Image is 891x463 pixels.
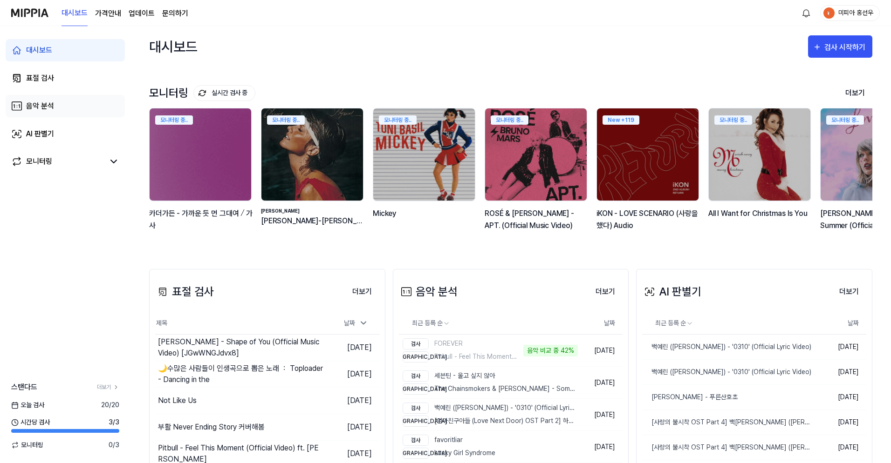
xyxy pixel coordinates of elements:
[801,7,812,19] img: 알림
[6,95,125,117] a: 음악 분석
[597,108,699,201] img: backgroundIamge
[150,108,251,201] img: backgroundIamge
[403,435,429,446] div: 검사
[708,108,813,241] a: 모니터링 중..backgroundIamgeAll I Want for Christmas Is You
[578,367,623,399] td: [DATE]
[261,108,365,241] a: 모니터링 중..backgroundIamge[PERSON_NAME][PERSON_NAME]-[PERSON_NAME] - Physical (Official Music Video)
[26,73,54,84] div: 표절 검사
[149,208,254,231] div: 카더가든 - 가까운 듯 먼 그대여 ⧸ 가사
[491,115,528,125] div: 모니터링 중..
[403,448,429,459] div: [DEMOGRAPHIC_DATA]
[11,417,50,427] span: 시간당 검사
[26,128,54,140] div: AI 판별기
[832,282,866,301] a: 더보기
[642,385,812,409] a: [PERSON_NAME] - 푸른산호초
[95,8,121,19] button: 가격안내
[826,115,864,125] div: 모니터링 중..
[403,448,495,459] div: Lucky Girl Syndrome
[158,336,323,359] div: [PERSON_NAME] - Shape of You (Official Music Video) [JGwWNGJdvx8]
[109,417,119,427] span: 3 / 3
[709,108,810,201] img: backgroundIamge
[578,312,623,335] th: 날짜
[642,335,812,359] a: 백예린 ([PERSON_NAME]) - '0310' (Official Lyric Video)
[642,342,811,352] div: 백예린 ([PERSON_NAME]) - '0310' (Official Lyric Video)
[596,108,701,241] a: New +119backgroundIamgeiKON - LOVE SCENARIO (사랑을 했다) Audio
[345,282,379,301] button: 더보기
[399,399,578,430] a: 검사백예린 ([PERSON_NAME]) - '0310' (Official Lyric Video)[DEMOGRAPHIC_DATA][엄마친구아들 (Lov...
[578,431,623,463] td: [DATE]
[403,351,520,362] div: Pitbull - Feel This Moment (Official Video) ft. [PERSON_NAME]
[824,41,868,54] div: 검사 시작하기
[11,156,104,167] a: 모니터링
[812,335,866,360] td: [DATE]
[603,115,639,125] div: New + 119
[109,440,119,450] span: 0 / 3
[62,0,88,26] a: 대시보드
[155,312,323,335] th: 제목
[642,417,812,427] div: [사랑의 불시착 OST Part 4] 백[PERSON_NAME] ([PERSON_NAME]) - 다시 난, 여기 (Here I Am Again) MV
[11,400,44,410] span: 오늘 검사
[373,108,475,201] img: backgroundIamge
[158,363,323,385] div: 🌙수많은 사람들이 인생곡으로 뽑은 노래 ： Toploader - Dancing in the
[820,5,880,21] button: profile미피아 홍선우
[812,360,866,385] td: [DATE]
[158,422,265,433] div: 부활 Never Ending Story 커버해봄
[26,45,52,56] div: 대시보드
[11,440,43,450] span: 모니터링
[403,338,520,349] div: FOREVER
[403,370,429,382] div: 검사
[158,395,197,406] div: Not Like Us
[379,115,417,125] div: 모니터링 중..
[6,123,125,145] a: AI 판별기
[403,403,429,414] div: 검사
[199,89,206,97] img: monitoring Icon
[812,385,866,410] td: [DATE]
[714,115,752,125] div: 모니터링 중..
[838,83,872,103] button: 더보기
[642,367,811,377] div: 백예린 ([PERSON_NAME]) - '0310' (Official Lyric Video)
[399,283,458,300] div: 음악 분석
[6,39,125,61] a: 대시보드
[642,360,812,384] a: 백예린 ([PERSON_NAME]) - '0310' (Official Lyric Video)
[267,115,305,125] div: 모니터링 중..
[642,283,701,300] div: AI 판별기
[399,335,578,366] a: 검사FOREVER[DEMOGRAPHIC_DATA]Pitbull - Feel This Moment (Official Video) ft. [PERSON_NAME]음악 비교 중 42%
[708,208,813,231] div: All I Want for Christmas Is You
[837,7,874,18] div: 미피아 홍선우
[323,414,379,441] td: [DATE]
[578,335,623,367] td: [DATE]
[6,67,125,89] a: 표절 검사
[11,382,37,393] span: 스탠다드
[642,392,738,402] div: [PERSON_NAME] - 푸른산호초
[261,208,365,215] div: [PERSON_NAME]
[403,351,429,362] div: [DEMOGRAPHIC_DATA]
[485,208,589,231] div: ROSÉ & [PERSON_NAME] - APT. (Official Music Video)
[485,108,587,201] img: backgroundIamge
[162,8,188,19] a: 문의하기
[808,35,872,58] button: 검사 시작하기
[399,367,578,398] a: 검사세븐틴 - 울고 싶지 않아[DEMOGRAPHIC_DATA]The Chainsmokers & [PERSON_NAME] - Something Just...
[149,108,254,241] a: 모니터링 중..backgroundIamge카더가든 - 가까운 듯 먼 그대여 ⧸ 가사
[596,208,701,231] div: iKON - LOVE SCENARIO (사랑을 했다) Audio
[155,283,214,300] div: 표절 검사
[149,85,255,101] div: 모니터링
[193,85,255,101] button: 실시간 검사 중
[323,361,379,388] td: [DATE]
[323,388,379,414] td: [DATE]
[155,115,193,125] div: 모니터링 중..
[403,416,576,427] div: [엄마친구아들 (Love Next Door) OST Part 2] 하성운 (HA [PERSON_NAME]) - What are we MV
[399,431,578,463] a: 검사favoritliar[DEMOGRAPHIC_DATA]Lucky Girl Syndrome
[323,335,379,361] td: [DATE]
[97,383,119,391] a: 더보기
[403,435,495,446] div: favoritliar
[823,7,835,19] img: profile
[26,101,54,112] div: 음악 분석
[403,370,576,382] div: 세븐틴 - 울고 싶지 않아
[578,399,623,431] td: [DATE]
[642,443,812,452] div: [사랑의 불시착 OST Part 4] 백[PERSON_NAME] ([PERSON_NAME]) - 다시 난, 여기 (Here I Am Again) MV
[345,282,379,301] a: 더보기
[149,35,198,58] div: 대시보드
[373,108,477,241] a: 모니터링 중..backgroundIamgeMickey
[642,435,812,460] a: [사랑의 불시착 OST Part 4] 백[PERSON_NAME] ([PERSON_NAME]) - 다시 난, 여기 (Here I Am Again) MV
